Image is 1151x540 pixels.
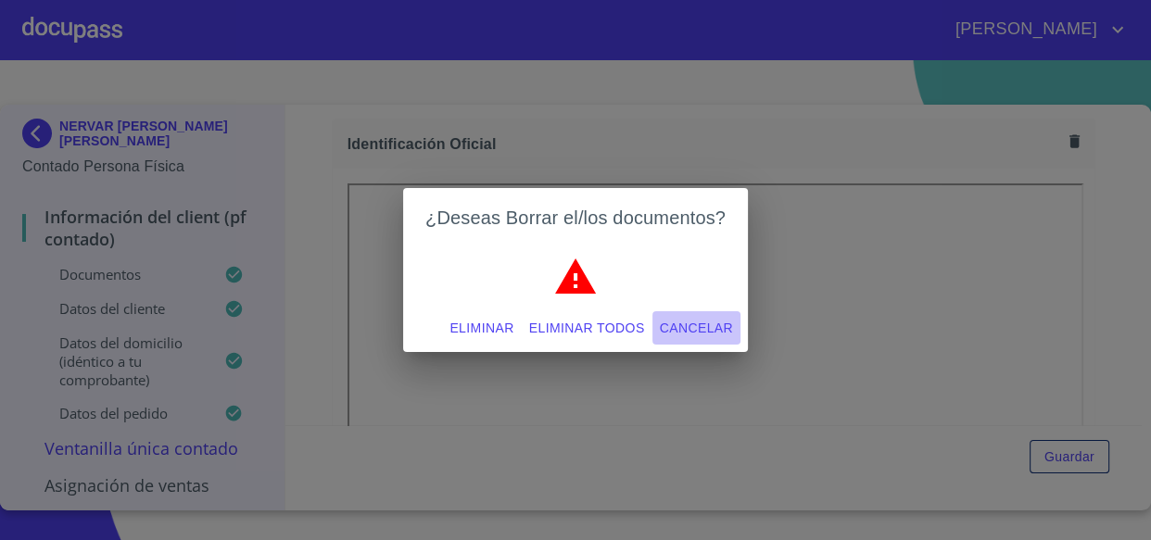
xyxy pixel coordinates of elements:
h2: ¿Deseas Borrar el/los documentos? [425,203,726,232]
span: Cancelar [660,317,733,340]
button: Eliminar todos [522,311,652,345]
span: Eliminar todos [529,317,645,340]
span: Eliminar [449,317,513,340]
button: Eliminar [442,311,521,345]
button: Cancelar [652,311,740,345]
